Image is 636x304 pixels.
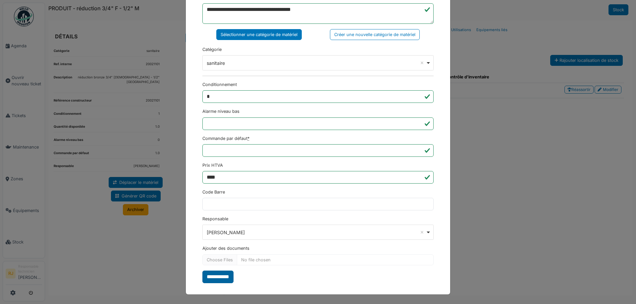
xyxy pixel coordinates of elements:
label: Conditionnement [202,81,237,88]
label: Code Barre [202,189,225,195]
button: Remove item: '7511' [419,60,425,66]
label: Commande par défaut [202,135,249,142]
div: [PERSON_NAME] [207,229,426,236]
div: Créer une nouvelle catégorie de matériel [330,29,420,40]
abbr: Requis [247,136,249,141]
label: Ajouter des documents [202,245,249,251]
label: Responsable [202,216,228,222]
div: sanitaire [207,60,426,66]
label: Prix HTVA [202,162,223,168]
label: Alarme niveau bas [202,108,239,114]
label: Catégorie [202,46,222,53]
div: Sélectionner une catégorie de matériel [216,29,302,40]
button: Remove item: '13298' [419,229,425,236]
